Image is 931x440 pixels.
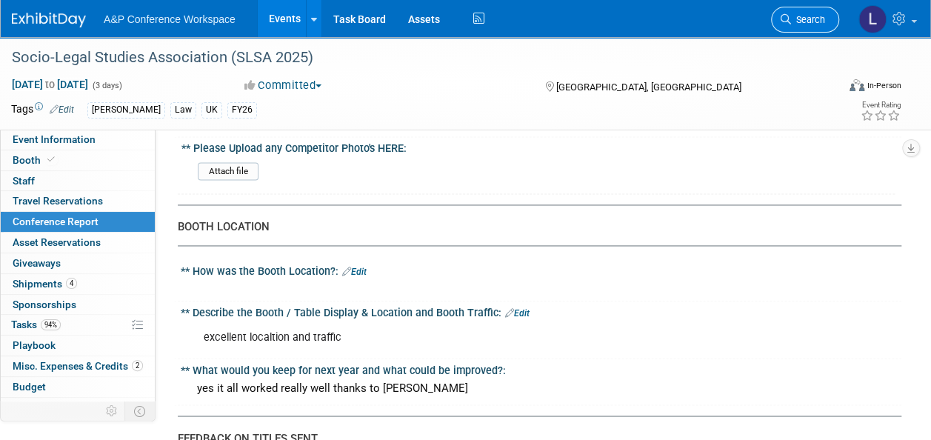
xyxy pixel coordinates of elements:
span: [GEOGRAPHIC_DATA], [GEOGRAPHIC_DATA] [556,81,741,93]
span: [DATE] [DATE] [11,78,89,91]
i: Booth reservation complete [47,156,55,164]
a: Conference Report [1,212,155,232]
div: Law [170,102,196,118]
td: Toggle Event Tabs [125,401,156,421]
button: Committed [239,78,327,93]
span: 2 [132,360,143,371]
a: Shipments4 [1,274,155,294]
span: Search [791,14,825,25]
div: Event Rating [861,101,901,109]
div: excellent localtion and traffic [193,323,758,353]
span: 94% [41,319,61,330]
span: ROI, Objectives & ROO [13,401,112,413]
div: In-Person [867,80,901,91]
a: Event Information [1,130,155,150]
a: Edit [342,267,367,277]
div: Event Format [772,77,901,99]
a: ROI, Objectives & ROO [1,398,155,418]
div: yes it all worked really well thanks to [PERSON_NAME] [192,376,890,399]
span: Booth [13,154,58,166]
div: ** Please Upload any Competitor Photo's HERE: [181,137,895,156]
div: ** Describe the Booth / Table Display & Location and Booth Traffic: [181,301,901,321]
a: Giveaways [1,253,155,273]
span: Shipments [13,278,77,290]
div: ** How was the Booth Location?: [181,260,901,279]
span: to [43,79,57,90]
div: UK [201,102,222,118]
img: Format-Inperson.png [850,79,864,91]
span: Tasks [11,319,61,330]
a: Tasks94% [1,315,155,335]
span: Travel Reservations [13,195,103,207]
td: Tags [11,101,74,119]
div: Socio-Legal Studies Association (SLSA 2025) [7,44,825,71]
span: Budget [13,381,46,393]
img: ExhibitDay [12,13,86,27]
span: Staff [13,175,35,187]
a: Staff [1,171,155,191]
span: Giveaways [13,257,61,269]
span: Asset Reservations [13,236,101,248]
td: Personalize Event Tab Strip [99,401,125,421]
a: Budget [1,377,155,397]
span: A&P Conference Workspace [104,13,236,25]
a: Asset Reservations [1,233,155,253]
span: Event Information [13,133,96,145]
div: [PERSON_NAME] [87,102,165,118]
a: Edit [505,308,530,319]
div: BOOTH LOCATION [178,219,890,235]
img: Louise Morgan [858,5,887,33]
span: 4 [66,278,77,289]
a: Search [771,7,839,33]
div: FY26 [227,102,257,118]
div: ** What would you keep for next year and what could be improved?: [181,359,901,377]
a: Booth [1,150,155,170]
a: Travel Reservations [1,191,155,211]
a: Playbook [1,336,155,356]
span: Conference Report [13,216,99,227]
span: Misc. Expenses & Credits [13,360,143,372]
a: Sponsorships [1,295,155,315]
span: Playbook [13,339,56,351]
a: Edit [50,104,74,115]
a: Misc. Expenses & Credits2 [1,356,155,376]
span: Sponsorships [13,299,76,310]
span: (3 days) [91,81,122,90]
